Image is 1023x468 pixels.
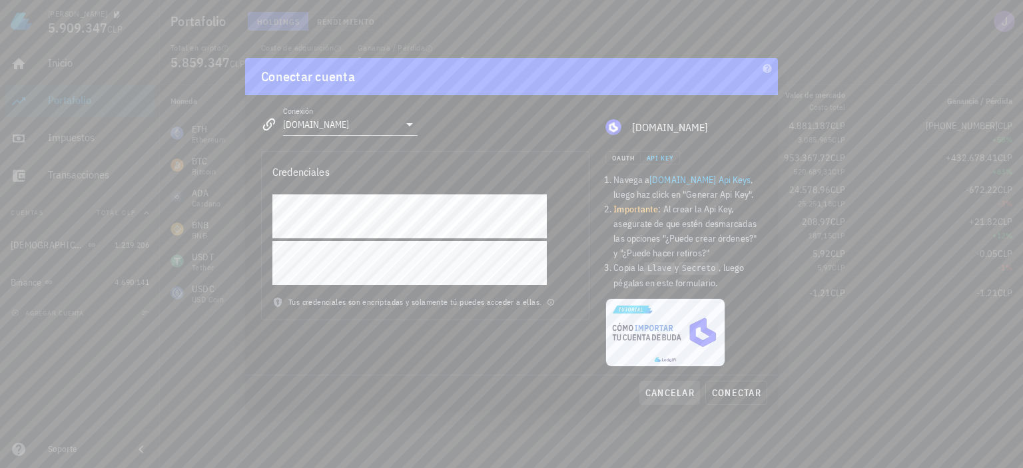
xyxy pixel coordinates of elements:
[639,381,700,405] button: cancelar
[649,174,751,186] a: [DOMAIN_NAME] Api Keys
[613,172,762,202] li: Navega a , luego haz click en "Generar Api Key".
[613,203,658,215] b: Importante
[679,262,719,275] code: Secreto
[605,151,640,164] button: OAuth
[611,154,634,162] span: OAuth
[641,151,680,164] button: API Key
[272,162,330,181] div: Credenciales
[283,106,313,116] label: Conexión
[646,154,674,162] span: API Key
[261,66,355,87] div: Conectar cuenta
[632,121,762,134] div: [DOMAIN_NAME]
[613,202,762,260] li: : Al crear la Api Key, asegurate de que estén desmarcadas las opciones "¿Puede crear órdenes?" y ...
[644,262,675,275] code: Llave
[262,296,589,320] div: Tus credenciales son encriptadas y solamente tú puedes acceder a ellas.
[645,387,695,399] span: cancelar
[711,387,761,399] span: conectar
[705,381,767,405] button: conectar
[613,260,762,290] li: Copia la y , luego pégalas en este formulario.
